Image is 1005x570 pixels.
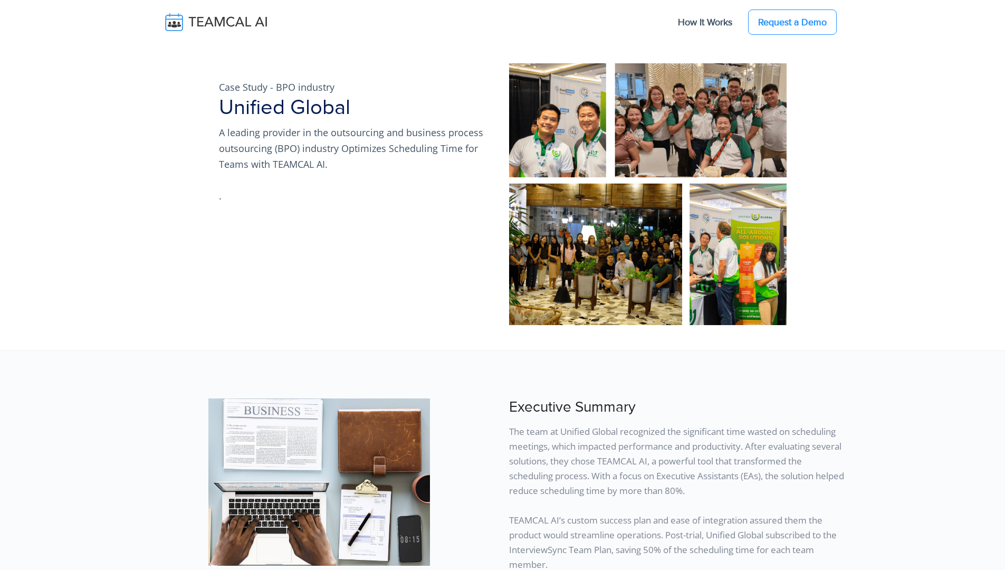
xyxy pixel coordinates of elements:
[748,9,837,35] a: Request a Demo
[219,95,496,120] h1: Unified Global
[667,11,743,33] a: How It Works
[219,79,496,95] p: Case Study - BPO industry
[208,398,430,566] img: pic
[509,398,845,416] h3: Executive Summary
[219,188,496,204] p: .
[219,125,496,172] p: A leading provider in the outsourcing and business process outsourcing (BPO) industry Optimizes S...
[509,63,787,325] img: pic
